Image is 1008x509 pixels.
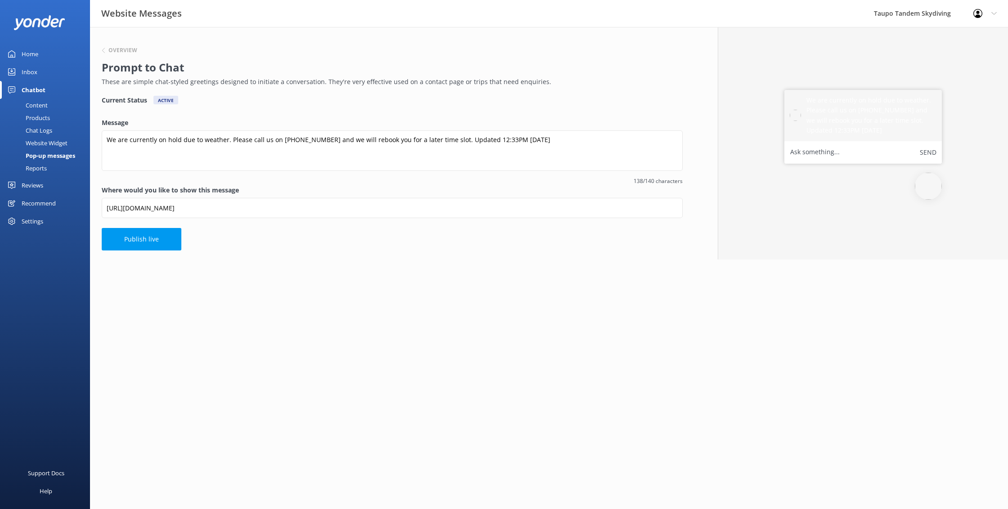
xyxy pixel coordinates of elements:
label: Where would you like to show this message [102,185,683,195]
label: Message [102,118,683,128]
a: Reports [5,162,90,174]
h5: We are currently on hold due to weather. Please call us on [PHONE_NUMBER] and we will rebook you ... [806,95,936,136]
a: Chat Logs [5,124,90,137]
div: Home [22,45,38,63]
div: Content [5,99,48,112]
button: Send [920,147,936,158]
a: Content [5,99,90,112]
button: Publish live [102,228,181,250]
div: Inbox [22,63,37,81]
p: These are simple chat-styled greetings designed to initiate a conversation. They're very effectiv... [102,77,678,87]
a: Website Widget [5,137,90,149]
div: Settings [22,212,43,230]
div: Support Docs [28,464,64,482]
div: Chat Logs [5,124,52,137]
div: Recommend [22,194,56,212]
a: Products [5,112,90,124]
h4: Current Status [102,96,147,104]
label: Ask something... [790,147,840,158]
img: yonder-white-logo.png [13,15,65,30]
button: Overview [102,48,137,53]
h6: Overview [108,48,137,53]
div: Reports [5,162,47,174]
div: Help [40,482,52,500]
div: Active [153,96,178,104]
a: Pop-up messages [5,149,90,162]
div: Chatbot [22,81,45,99]
input: https://www.example.com/page [102,198,683,218]
div: Pop-up messages [5,149,75,162]
span: 138/140 characters [102,177,683,185]
div: Website Widget [5,137,67,149]
div: Reviews [22,176,43,194]
h2: Prompt to Chat [102,59,678,76]
textarea: We are currently on hold due to weather. Please call us on [PHONE_NUMBER] and we will rebook you ... [102,130,683,171]
h3: Website Messages [101,6,182,21]
div: Products [5,112,50,124]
